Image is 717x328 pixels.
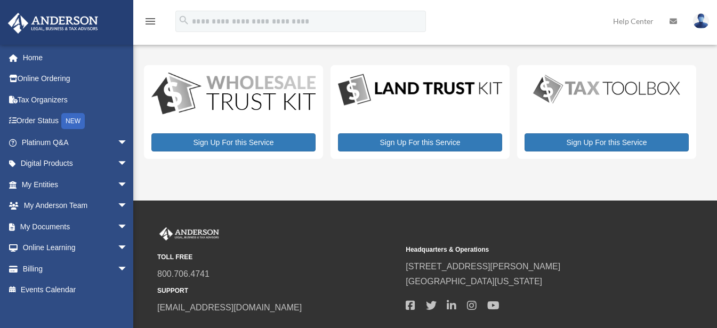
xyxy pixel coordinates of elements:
img: Anderson Advisors Platinum Portal [157,227,221,241]
small: SUPPORT [157,285,398,297]
span: arrow_drop_down [117,195,139,217]
a: Sign Up For this Service [338,133,502,151]
a: menu [144,19,157,28]
span: arrow_drop_down [117,216,139,238]
a: Events Calendar [7,279,144,301]
a: Order StatusNEW [7,110,144,132]
img: taxtoolbox_new-1.webp [525,73,689,106]
div: NEW [61,113,85,129]
i: menu [144,15,157,28]
a: Digital Productsarrow_drop_down [7,153,139,174]
i: search [178,14,190,26]
a: My Entitiesarrow_drop_down [7,174,144,195]
a: Billingarrow_drop_down [7,258,144,279]
img: WS-Trust-Kit-lgo-1.jpg [151,73,316,116]
img: User Pic [693,13,709,29]
a: Sign Up For this Service [151,133,316,151]
img: Anderson Advisors Platinum Portal [5,13,101,34]
a: My Anderson Teamarrow_drop_down [7,195,144,217]
a: Online Ordering [7,68,144,90]
span: arrow_drop_down [117,153,139,175]
a: Platinum Q&Aarrow_drop_down [7,132,144,153]
a: [STREET_ADDRESS][PERSON_NAME] [406,262,560,271]
img: LandTrust_lgo-1.jpg [338,73,502,108]
a: Tax Organizers [7,89,144,110]
span: arrow_drop_down [117,237,139,259]
span: arrow_drop_down [117,132,139,154]
a: [EMAIL_ADDRESS][DOMAIN_NAME] [157,303,302,312]
a: My Documentsarrow_drop_down [7,216,144,237]
a: Home [7,47,144,68]
a: Online Learningarrow_drop_down [7,237,144,259]
a: Sign Up For this Service [525,133,689,151]
small: TOLL FREE [157,252,398,263]
a: [GEOGRAPHIC_DATA][US_STATE] [406,277,542,286]
span: arrow_drop_down [117,258,139,280]
a: 800.706.4741 [157,269,210,278]
small: Headquarters & Operations [406,244,647,255]
span: arrow_drop_down [117,174,139,196]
